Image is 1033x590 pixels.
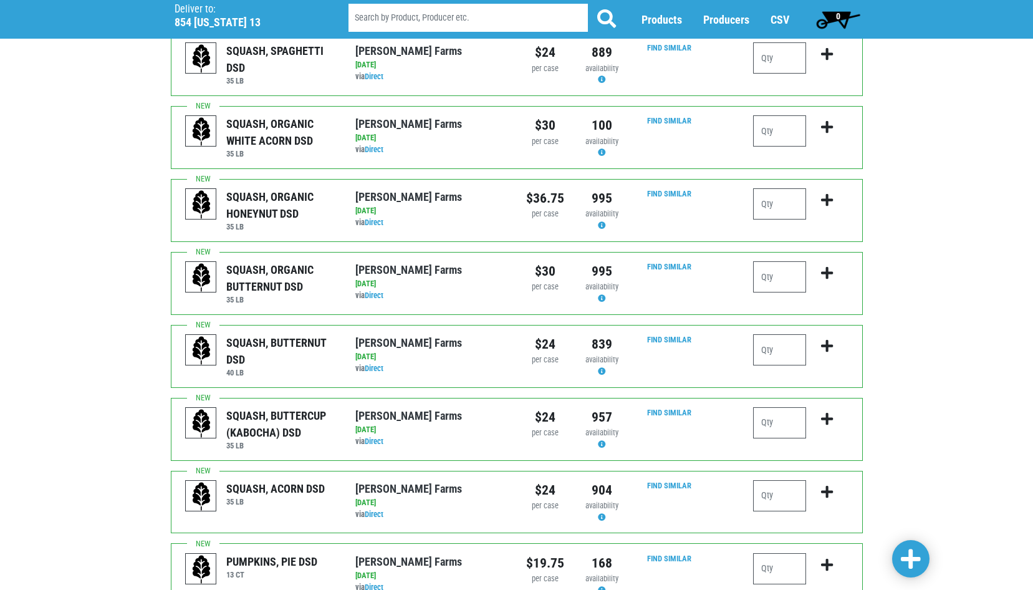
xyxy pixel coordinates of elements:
a: Find Similar [647,408,691,417]
div: SQUASH, ACORN DSD [226,480,325,497]
span: availability [585,282,618,291]
div: PUMPKINS, PIE DSD [226,553,317,570]
div: [DATE] [355,424,507,436]
a: Direct [365,72,383,81]
div: 957 [583,407,621,427]
div: [DATE] [355,59,507,71]
div: per case [526,281,564,293]
div: per case [526,63,564,75]
img: placeholder-variety-43d6402dacf2d531de610a020419775a.svg [186,554,217,585]
div: [DATE] [355,351,507,363]
a: [PERSON_NAME] Farms [355,44,462,57]
a: Direct [365,291,383,300]
a: Direct [365,364,383,373]
div: SQUASH, SPAGHETTI DSD [226,42,337,76]
div: [DATE] [355,278,507,290]
div: 839 [583,334,621,354]
div: [DATE] [355,497,507,509]
a: [PERSON_NAME] Farms [355,409,462,422]
a: CSV [771,13,789,26]
input: Qty [753,188,806,220]
a: Find Similar [647,335,691,344]
div: 995 [583,261,621,281]
img: placeholder-variety-43d6402dacf2d531de610a020419775a.svg [186,408,217,439]
div: SQUASH, ORGANIC HONEYNUT DSD [226,188,337,222]
span: 0 [836,11,840,21]
div: SQUASH, BUTTERCUP (KABOCHA) DSD [226,407,337,441]
input: Qty [753,334,806,365]
div: 100 [583,115,621,135]
a: Direct [365,437,383,446]
span: availability [585,501,618,510]
span: availability [585,64,618,73]
div: per case [526,136,564,148]
div: $24 [526,407,564,427]
a: Direct [365,145,383,154]
img: placeholder-variety-43d6402dacf2d531de610a020419775a.svg [186,189,217,220]
a: Find Similar [647,262,691,271]
div: $24 [526,334,564,354]
div: via [355,217,507,229]
div: [DATE] [355,205,507,217]
div: $30 [526,115,564,135]
img: placeholder-variety-43d6402dacf2d531de610a020419775a.svg [186,335,217,366]
a: Producers [703,13,749,26]
h6: 35 LB [226,76,337,85]
div: per case [526,573,564,585]
h6: 35 LB [226,497,325,506]
div: via [355,436,507,448]
div: via [355,144,507,156]
span: availability [585,574,618,583]
div: per case [526,427,564,439]
div: SQUASH, ORGANIC WHITE ACORN DSD [226,115,337,149]
a: Find Similar [647,481,691,490]
input: Qty [753,480,806,511]
a: 0 [810,7,866,32]
span: availability [585,209,618,218]
span: availability [585,137,618,146]
input: Qty [753,115,806,147]
h6: 35 LB [226,295,337,304]
div: $24 [526,480,564,500]
a: [PERSON_NAME] Farms [355,482,462,495]
h6: 35 LB [226,149,337,158]
a: [PERSON_NAME] Farms [355,190,462,203]
h6: 35 LB [226,441,337,450]
a: Products [641,13,682,26]
div: [DATE] [355,132,507,144]
a: [PERSON_NAME] Farms [355,117,462,130]
div: via [355,290,507,302]
img: placeholder-variety-43d6402dacf2d531de610a020419775a.svg [186,116,217,147]
a: [PERSON_NAME] Farms [355,336,462,349]
input: Qty [753,261,806,293]
div: via [355,363,507,375]
a: Find Similar [647,554,691,563]
input: Qty [753,42,806,74]
input: Search by Product, Producer etc. [348,4,588,32]
div: via [355,509,507,521]
a: [PERSON_NAME] Farms [355,263,462,276]
div: per case [526,354,564,366]
h6: 40 LB [226,368,337,377]
p: Deliver to: [175,3,317,16]
img: placeholder-variety-43d6402dacf2d531de610a020419775a.svg [186,262,217,293]
a: Direct [365,218,383,227]
div: $24 [526,42,564,62]
img: placeholder-variety-43d6402dacf2d531de610a020419775a.svg [186,481,217,512]
div: via [355,71,507,83]
span: availability [585,428,618,437]
h6: 35 LB [226,222,337,231]
div: 904 [583,480,621,500]
a: Find Similar [647,43,691,52]
div: SQUASH, ORGANIC BUTTERNUT DSD [226,261,337,295]
div: $19.75 [526,553,564,573]
h5: 854 [US_STATE] 13 [175,16,317,29]
div: [DATE] [355,570,507,582]
div: 889 [583,42,621,62]
div: per case [526,208,564,220]
span: availability [585,355,618,364]
div: $30 [526,261,564,281]
input: Qty [753,553,806,584]
h6: 13 CT [226,570,317,579]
